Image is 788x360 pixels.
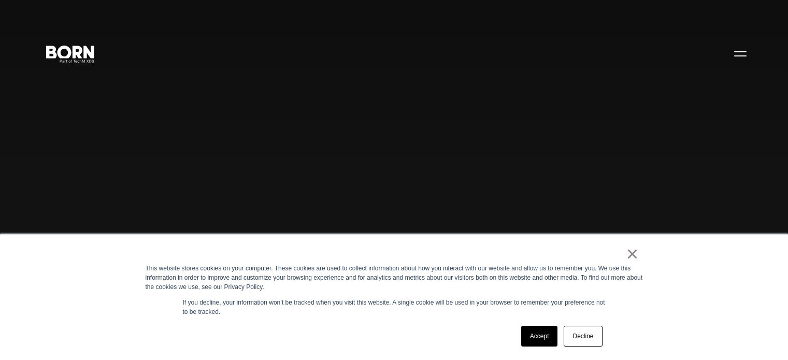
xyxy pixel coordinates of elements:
a: Decline [564,326,602,347]
div: This website stores cookies on your computer. These cookies are used to collect information about... [146,264,643,292]
a: Accept [521,326,558,347]
a: × [626,249,639,258]
p: If you decline, your information won’t be tracked when you visit this website. A single cookie wi... [183,298,606,316]
button: Open [728,42,753,64]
